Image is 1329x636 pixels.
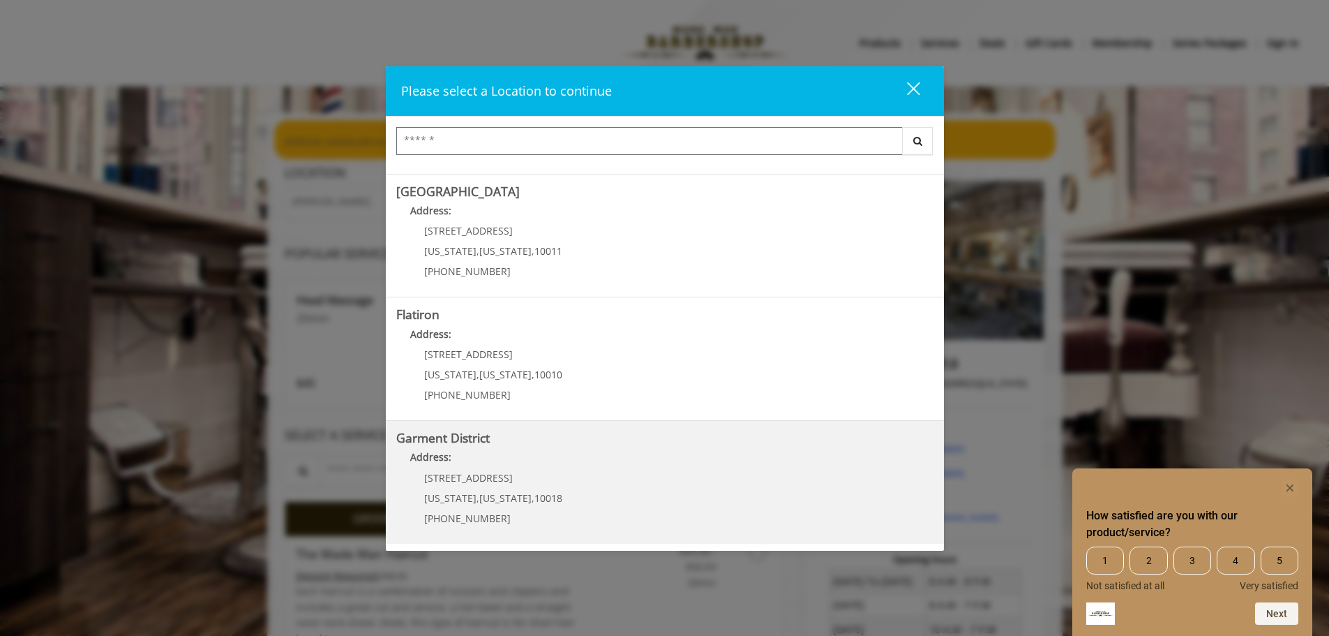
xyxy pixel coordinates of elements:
[532,244,534,258] span: ,
[1129,547,1167,575] span: 2
[1255,602,1298,625] button: Next question
[1086,508,1298,541] h2: How satisfied are you with our product/service? Select an option from 1 to 5, with 1 being Not sa...
[1173,547,1211,575] span: 3
[1217,547,1254,575] span: 4
[424,491,476,505] span: [US_STATE]
[424,388,511,401] span: [PHONE_NUMBER]
[410,450,451,464] b: Address:
[424,348,513,361] span: [STREET_ADDRESS]
[479,368,532,381] span: [US_STATE]
[534,491,562,505] span: 10018
[1261,547,1298,575] span: 5
[881,77,929,105] button: close dialog
[401,82,612,99] span: Please select a Location to continue
[476,244,479,258] span: ,
[1086,580,1164,591] span: Not satisfied at all
[532,368,534,381] span: ,
[424,265,511,278] span: [PHONE_NUMBER]
[891,81,919,102] div: close dialog
[1086,547,1124,575] span: 1
[396,306,440,323] b: Flatiron
[424,368,476,381] span: [US_STATE]
[1086,480,1298,625] div: How satisfied are you with our product/service? Select an option from 1 to 5, with 1 being Not sa...
[1086,547,1298,591] div: How satisfied are you with our product/service? Select an option from 1 to 5, with 1 being Not sa...
[476,368,479,381] span: ,
[410,327,451,341] b: Address:
[1240,580,1298,591] span: Very satisfied
[534,244,562,258] span: 10011
[424,244,476,258] span: [US_STATE]
[910,136,926,146] i: Search button
[424,471,513,485] span: [STREET_ADDRESS]
[410,204,451,217] b: Address:
[476,491,479,505] span: ,
[396,183,520,200] b: [GEOGRAPHIC_DATA]
[534,368,562,381] span: 10010
[424,224,513,237] span: [STREET_ADDRESS]
[396,127,903,155] input: Search Center
[396,429,490,446] b: Garment District
[479,491,532,505] span: [US_STATE]
[396,127,933,162] div: Center Select
[532,491,534,505] span: ,
[424,512,511,525] span: [PHONE_NUMBER]
[1282,480,1298,496] button: Hide survey
[479,244,532,258] span: [US_STATE]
